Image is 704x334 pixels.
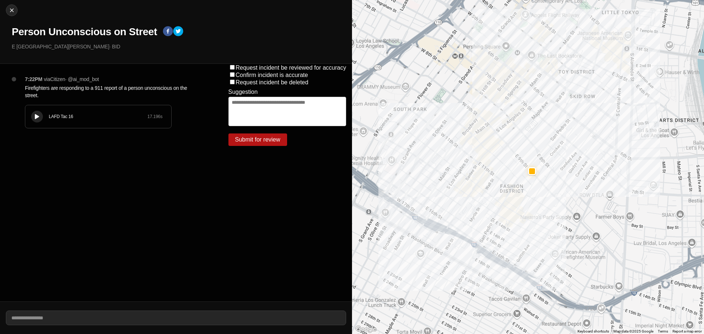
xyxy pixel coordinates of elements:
[236,72,308,78] label: Confirm incident is accurate
[658,329,668,333] a: Terms
[12,25,157,38] h1: Person Unconscious on Street
[25,76,43,83] p: 7:22PM
[44,76,99,83] p: via Citizen · @ ai_mod_bot
[354,324,378,334] img: Google
[147,114,162,120] div: 17.196 s
[613,329,653,333] span: Map data ©2025 Google
[236,65,346,71] label: Request incident be reviewed for accuracy
[354,324,378,334] a: Open this area in Google Maps (opens a new window)
[49,114,147,120] div: LAFD Tac 16
[173,26,183,38] button: twitter
[577,329,609,334] button: Keyboard shortcuts
[236,79,308,85] label: Request incident be deleted
[228,89,258,95] label: Suggestion
[672,329,702,333] a: Report a map error
[228,133,287,146] button: Submit for review
[8,7,15,14] img: cancel
[163,26,173,38] button: facebook
[25,84,199,99] p: Firefighters are responding to a 911 report of a person unconscious on the street.
[6,4,18,16] button: cancel
[12,43,346,50] p: E [GEOGRAPHIC_DATA][PERSON_NAME] · BID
